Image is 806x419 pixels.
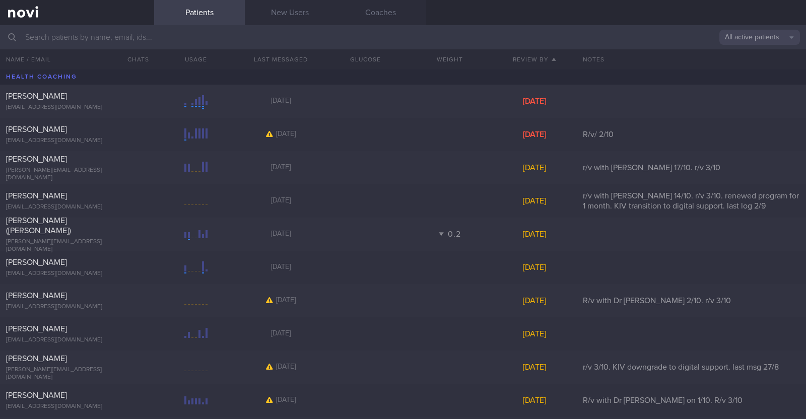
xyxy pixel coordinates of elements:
[6,270,148,277] div: [EMAIL_ADDRESS][DOMAIN_NAME]
[6,167,148,182] div: [PERSON_NAME][EMAIL_ADDRESS][DOMAIN_NAME]
[6,104,148,111] div: [EMAIL_ADDRESS][DOMAIN_NAME]
[577,395,806,405] div: R/v with Dr [PERSON_NAME] on 1/10. R/v 3/10
[271,330,291,337] span: [DATE]
[6,336,148,344] div: [EMAIL_ADDRESS][DOMAIN_NAME]
[6,292,67,300] span: [PERSON_NAME]
[577,296,806,306] div: R/v with Dr [PERSON_NAME] 2/10. r/v 3/10
[719,30,800,45] button: All active patients
[6,137,148,145] div: [EMAIL_ADDRESS][DOMAIN_NAME]
[492,96,577,106] div: [DATE]
[492,196,577,206] div: [DATE]
[492,229,577,239] div: [DATE]
[276,297,296,304] span: [DATE]
[6,92,67,100] span: [PERSON_NAME]
[408,49,492,69] button: Weight
[577,191,806,211] div: r/v with [PERSON_NAME] 14/10. r/v 3/10. renewed program for 1 month. KIV transition to digital su...
[6,303,148,311] div: [EMAIL_ADDRESS][DOMAIN_NAME]
[271,164,291,171] span: [DATE]
[492,129,577,139] div: [DATE]
[114,49,154,69] button: Chats
[6,238,148,253] div: [PERSON_NAME][EMAIL_ADDRESS][DOMAIN_NAME]
[6,355,67,363] span: [PERSON_NAME]
[6,391,67,399] span: [PERSON_NAME]
[577,163,806,173] div: r/v with [PERSON_NAME] 17/10. r/v 3/10
[6,325,67,333] span: [PERSON_NAME]
[492,49,577,69] button: Review By
[492,395,577,405] div: [DATE]
[6,155,67,163] span: [PERSON_NAME]
[577,49,806,69] div: Notes
[492,163,577,173] div: [DATE]
[492,329,577,339] div: [DATE]
[238,49,323,69] button: Last Messaged
[577,362,806,372] div: r/v 3/10. KIV downgrade to digital support. last msg 27/8
[448,230,460,238] span: 0.2
[276,396,296,403] span: [DATE]
[6,217,71,235] span: [PERSON_NAME] ([PERSON_NAME])
[276,130,296,137] span: [DATE]
[492,262,577,272] div: [DATE]
[6,125,67,133] span: [PERSON_NAME]
[154,49,239,69] div: Usage
[6,366,148,381] div: [PERSON_NAME][EMAIL_ADDRESS][DOMAIN_NAME]
[271,230,291,237] span: [DATE]
[6,258,67,266] span: [PERSON_NAME]
[577,129,806,139] div: R/v/ 2/10
[271,97,291,104] span: [DATE]
[276,363,296,370] span: [DATE]
[492,296,577,306] div: [DATE]
[6,203,148,211] div: [EMAIL_ADDRESS][DOMAIN_NAME]
[271,263,291,270] span: [DATE]
[323,49,408,69] button: Glucose
[6,192,67,200] span: [PERSON_NAME]
[271,197,291,204] span: [DATE]
[6,403,148,410] div: [EMAIL_ADDRESS][DOMAIN_NAME]
[492,362,577,372] div: [DATE]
